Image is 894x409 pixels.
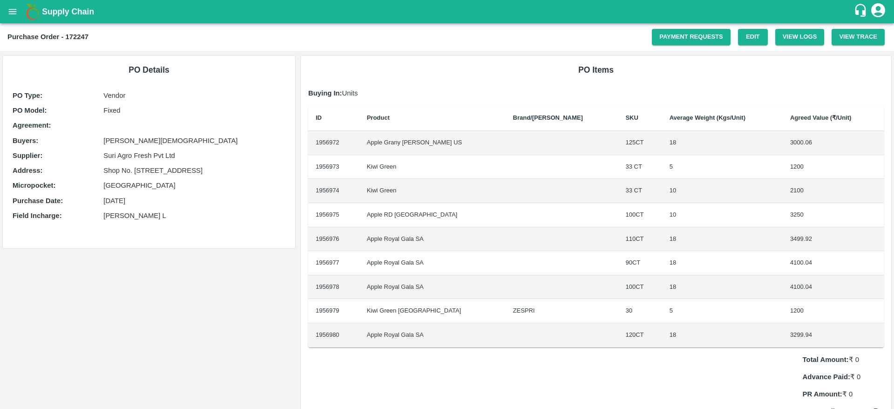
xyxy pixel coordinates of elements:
[359,179,506,203] td: Kiwi Green
[308,88,884,98] p: Units
[13,152,42,159] b: Supplier :
[783,275,884,300] td: 4100.04
[13,107,47,114] b: PO Model :
[618,155,662,179] td: 33 CT
[618,323,662,348] td: 120CT
[662,155,783,179] td: 5
[618,227,662,252] td: 110CT
[783,131,884,155] td: 3000.06
[359,275,506,300] td: Apple Royal Gala SA
[308,275,359,300] td: 1956978
[662,299,783,323] td: 5
[670,114,745,121] b: Average Weight (Kgs/Unit)
[803,354,884,365] p: ₹ 0
[618,275,662,300] td: 100CT
[13,92,42,99] b: PO Type :
[783,155,884,179] td: 1200
[832,29,885,45] button: View Trace
[870,2,887,21] div: account of current user
[359,299,506,323] td: Kiwi Green [GEOGRAPHIC_DATA]
[103,180,285,191] p: [GEOGRAPHIC_DATA]
[7,33,88,41] b: Purchase Order - 172247
[803,373,850,381] b: Advance Paid:
[308,227,359,252] td: 1956976
[359,323,506,348] td: Apple Royal Gala SA
[803,389,884,399] p: ₹ 0
[13,167,42,174] b: Address :
[367,114,390,121] b: Product
[308,179,359,203] td: 1956974
[13,197,63,204] b: Purchase Date :
[308,251,359,275] td: 1956977
[308,63,884,76] h6: PO Items
[13,122,51,129] b: Agreement:
[316,114,322,121] b: ID
[783,227,884,252] td: 3499.92
[775,29,825,45] button: View Logs
[13,182,55,189] b: Micropocket :
[103,105,285,116] p: Fixed
[790,114,852,121] b: Agreed Value (₹/Unit)
[308,203,359,227] td: 1956975
[853,3,870,20] div: customer-support
[662,227,783,252] td: 18
[783,251,884,275] td: 4100.04
[618,203,662,227] td: 100CT
[13,137,38,144] b: Buyers :
[662,251,783,275] td: 18
[103,196,285,206] p: [DATE]
[783,323,884,348] td: 3299.94
[662,203,783,227] td: 10
[10,63,288,76] h6: PO Details
[625,114,638,121] b: SKU
[42,5,853,18] a: Supply Chain
[359,203,506,227] td: Apple RD [GEOGRAPHIC_DATA]
[652,29,731,45] a: Payment Requests
[103,90,285,101] p: Vendor
[2,1,23,22] button: open drawer
[803,372,884,382] p: ₹ 0
[23,2,42,21] img: logo
[308,323,359,348] td: 1956980
[662,179,783,203] td: 10
[103,150,285,161] p: Suri Agro Fresh Pvt Ltd
[42,7,94,16] b: Supply Chain
[803,390,842,398] b: PR Amount:
[738,29,768,45] a: Edit
[513,114,583,121] b: Brand/[PERSON_NAME]
[359,251,506,275] td: Apple Royal Gala SA
[308,89,342,97] b: Buying In:
[103,136,285,146] p: [PERSON_NAME][DEMOGRAPHIC_DATA]
[506,299,618,323] td: ZESPRI
[783,299,884,323] td: 1200
[308,131,359,155] td: 1956972
[618,131,662,155] td: 125CT
[662,131,783,155] td: 18
[103,211,285,221] p: [PERSON_NAME] L
[13,212,62,219] b: Field Incharge :
[618,299,662,323] td: 30
[783,179,884,203] td: 2100
[783,203,884,227] td: 3250
[359,227,506,252] td: Apple Royal Gala SA
[308,299,359,323] td: 1956979
[618,251,662,275] td: 90CT
[359,155,506,179] td: Kiwi Green
[803,356,849,363] b: Total Amount:
[359,131,506,155] td: Apple Grany [PERSON_NAME] US
[308,155,359,179] td: 1956973
[662,323,783,348] td: 18
[662,275,783,300] td: 18
[618,179,662,203] td: 33 CT
[103,165,285,176] p: Shop No. [STREET_ADDRESS]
